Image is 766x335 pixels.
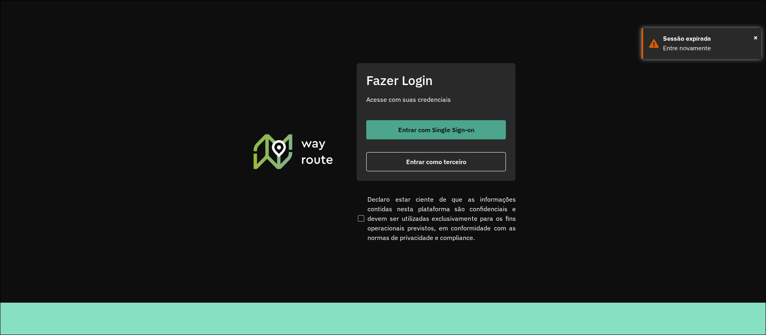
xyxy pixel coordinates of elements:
p: Acesse com suas credenciais [366,95,506,104]
img: Roteirizador AmbevTech [252,133,334,170]
button: Close [754,32,758,44]
button: button [366,152,506,171]
span: Entrar como terceiro [406,159,466,165]
div: Entre novamente [663,44,755,53]
span: × [754,32,758,44]
label: Declaro estar ciente de que as informações contidas nesta plataforma são confidenciais e devem se... [356,194,516,242]
div: Sessão expirada [663,34,755,44]
button: button [366,120,506,139]
h2: Fazer Login [366,73,506,88]
span: Entrar com Single Sign-on [398,127,474,133]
